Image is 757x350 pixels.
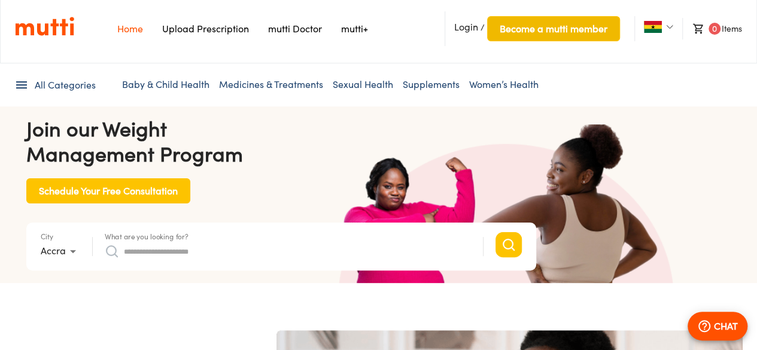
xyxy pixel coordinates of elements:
label: City [41,233,53,240]
button: Search [495,232,522,257]
span: All Categories [35,78,96,92]
span: Schedule Your Free Consultation [39,182,178,199]
img: Dropdown [666,23,673,31]
span: Become a mutti member [500,20,607,37]
span: Login [454,21,478,33]
a: Schedule Your Free Consultation [26,184,190,194]
li: / [445,11,620,46]
li: Items [682,18,742,39]
a: Supplements [403,78,460,90]
a: Women’s Health [469,78,539,90]
a: Link on the logo navigates to HomePage [15,16,74,36]
label: What are you looking for? [105,233,189,240]
img: Logo [15,16,74,36]
span: 0 [709,23,720,35]
a: Navigates to mutti+ page [341,23,368,35]
button: CHAT [688,312,747,340]
img: Ghana [644,21,662,33]
a: Baby & Child Health [122,78,209,90]
a: Navigates to Home Page [117,23,143,35]
p: CHAT [714,319,738,333]
button: Become a mutti member [487,16,620,41]
a: Navigates to Prescription Upload Page [162,23,249,35]
h4: Join our Weight Management Program [26,116,536,166]
a: Sexual Health [333,78,393,90]
a: Navigates to mutti doctor website [268,23,322,35]
button: Schedule Your Free Consultation [26,178,190,203]
a: Medicines & Treatments [219,78,323,90]
div: Accra [41,242,80,261]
